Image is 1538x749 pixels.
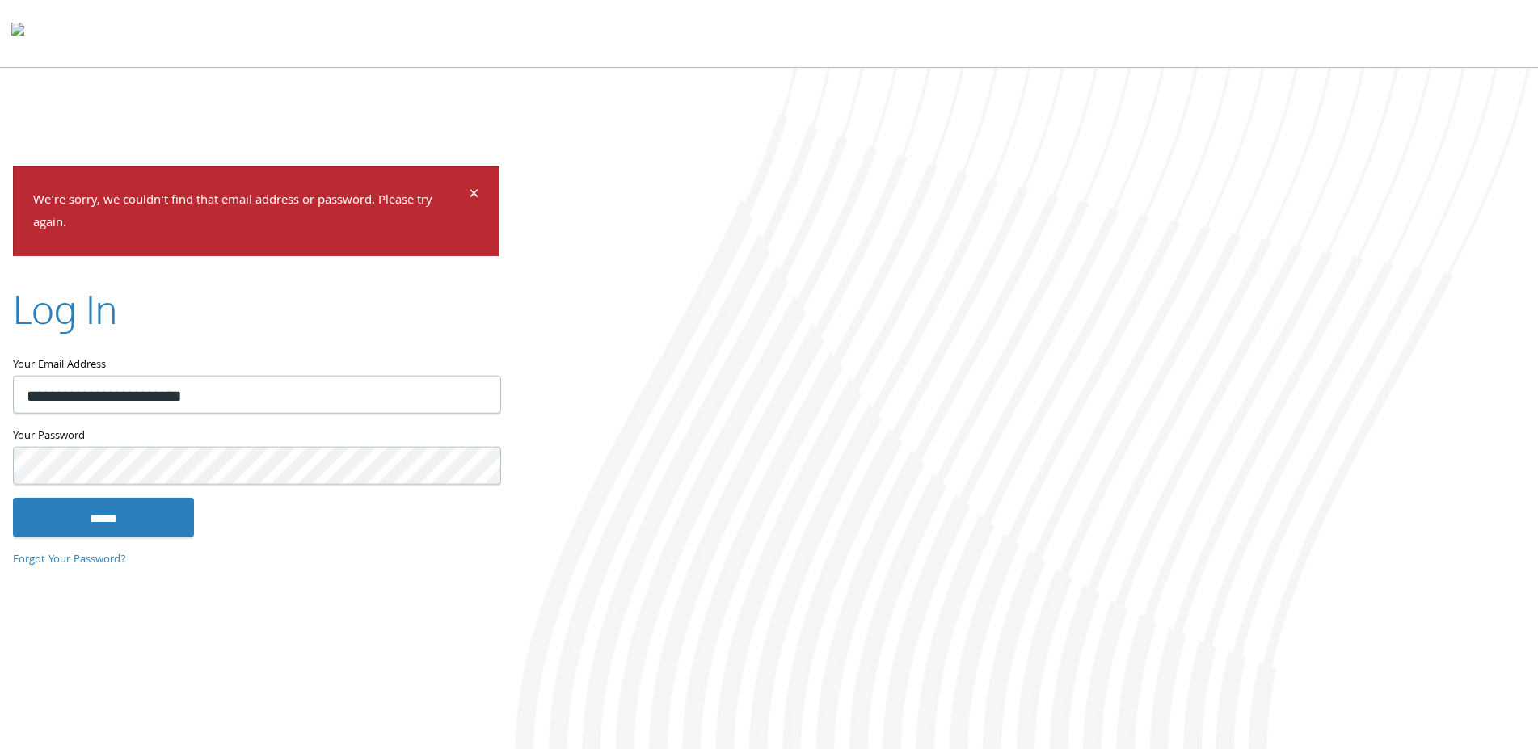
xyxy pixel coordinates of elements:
[469,186,479,205] button: Dismiss alert
[33,189,466,236] p: We're sorry, we couldn't find that email address or password. Please try again.
[13,427,499,447] label: Your Password
[13,550,126,568] a: Forgot Your Password?
[11,17,24,49] img: todyl-logo-dark.svg
[469,179,479,211] span: ×
[13,282,117,336] h2: Log In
